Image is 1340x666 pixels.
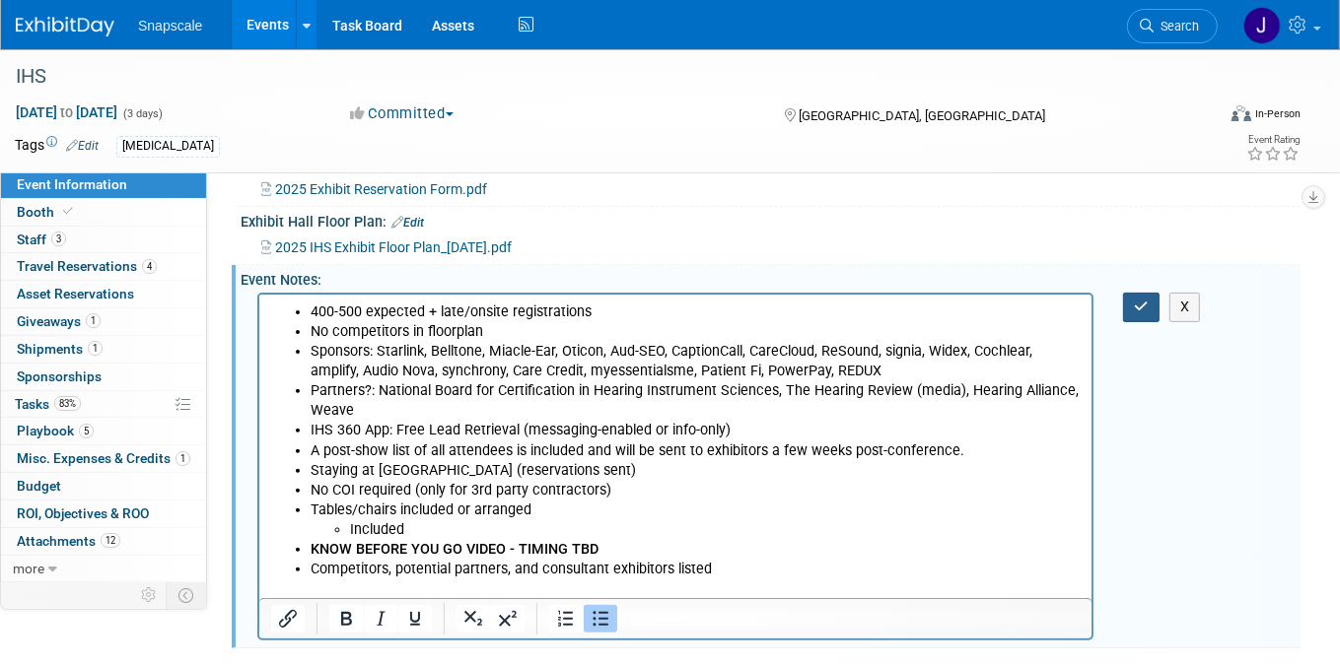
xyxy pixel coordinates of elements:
[398,605,432,633] button: Underline
[1154,19,1199,33] span: Search
[121,107,163,120] span: (3 days)
[1232,105,1251,121] img: Format-Inperson.png
[1243,7,1281,44] img: Jennifer Benedict
[491,605,525,633] button: Superscript
[1,199,206,226] a: Booth
[17,423,94,438] span: Playbook
[271,605,305,633] button: Insert/edit link
[57,104,76,120] span: to
[116,136,220,157] div: [MEDICAL_DATA]
[1,308,206,335] a: Giveaways1
[66,139,99,153] a: Edit
[88,341,103,356] span: 1
[261,181,487,197] a: 2025 Exhibit Reservation Form.pdf
[15,103,118,121] span: [DATE] [DATE]
[584,605,617,633] button: Bullet list
[51,186,821,206] li: No COI required (only for 3rd party contractors)
[142,259,157,274] span: 4
[17,505,149,521] span: ROI, Objectives & ROO
[364,605,397,633] button: Italic
[17,176,127,192] span: Event Information
[344,103,461,124] button: Committed
[132,582,167,608] td: Personalize Event Tab Strip
[17,533,120,549] span: Attachments
[51,47,821,87] li: Sponsors: Starlink, Belltone, Miacle-Ear, Oticon, Aud-SEO, CaptionCall, CareCloud, ReSound, signi...
[1,364,206,390] a: Sponsorships
[167,582,207,608] td: Toggle Event Tabs
[51,126,821,146] li: IHS 360 App: Free Lead Retrieval (messaging-enabled or info-only)
[17,232,66,247] span: Staff
[1,281,206,307] a: Asset Reservations
[101,533,120,548] span: 12
[1,528,206,555] a: Attachments12
[275,239,512,255] span: 2025 IHS Exhibit Floor Plan_[DATE].pdf
[51,147,821,166] li: A post-show list of all attendees is included and will be sent to exhibitors a few weeks post-con...
[79,424,94,438] span: 5
[275,181,487,197] span: 2025 Exhibit Reservation Form.pdf
[259,295,1092,598] iframe: Rich Text Area
[457,605,490,633] button: Subscript
[241,265,1301,290] div: Event Notes:
[51,265,821,285] li: Competitors, potential partners, and consultant exhibitors listed
[17,368,102,384] span: Sponsorships
[54,396,81,411] span: 83%
[9,59,1191,95] div: IHS
[1111,102,1301,132] div: Event Format
[1,227,206,253] a: Staff3
[15,396,81,412] span: Tasks
[51,206,821,245] li: Tables/chairs included or arranged
[17,286,134,301] span: Asset Reservations
[51,87,821,126] li: Partners?: National Board for Certification in Hearing Instrument Sciences, The Hearing Review (m...
[51,28,821,47] li: No competitors in floorplan
[63,206,73,217] i: Booth reservation complete
[138,18,202,33] span: Snapscale
[51,232,66,246] span: 3
[241,207,1301,233] div: Exhibit Hall Floor Plan:
[1254,106,1301,121] div: In-Person
[17,258,157,274] span: Travel Reservations
[1,336,206,363] a: Shipments1
[1169,293,1201,321] button: X
[17,204,77,220] span: Booth
[1,391,206,418] a: Tasks83%
[51,166,821,186] li: Staying at [GEOGRAPHIC_DATA] (reservations sent)
[17,450,190,466] span: Misc. Expenses & Credits
[17,313,101,329] span: Giveaways
[549,605,583,633] button: Numbered list
[15,135,99,158] td: Tags
[799,108,1045,123] span: [GEOGRAPHIC_DATA], [GEOGRAPHIC_DATA]
[1127,9,1218,43] a: Search
[16,17,114,36] img: ExhibitDay
[1,418,206,444] a: Playbook5
[1,445,206,472] a: Misc. Expenses & Credits1
[11,8,822,304] body: Rich Text Area. Press ALT-0 for help.
[391,216,424,230] a: Edit
[1,500,206,527] a: ROI, Objectives & ROO
[1,473,206,499] a: Budget
[1,556,206,582] a: more
[17,341,103,357] span: Shipments
[17,478,61,494] span: Budget
[51,8,821,28] li: 400-500 expected + late/onsite registrations
[86,313,101,328] span: 1
[261,239,512,255] a: 2025 IHS Exhibit Floor Plan_[DATE].pdf
[1246,135,1300,145] div: Event Rating
[91,226,821,245] li: Included
[13,561,44,576] span: more
[329,605,363,633] button: Bold
[1,171,206,198] a: Event Information
[176,451,190,466] span: 1
[51,246,339,263] b: KNOW BEFORE YOU GO VIDEO - TIMING TBD
[1,253,206,280] a: Travel Reservations4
